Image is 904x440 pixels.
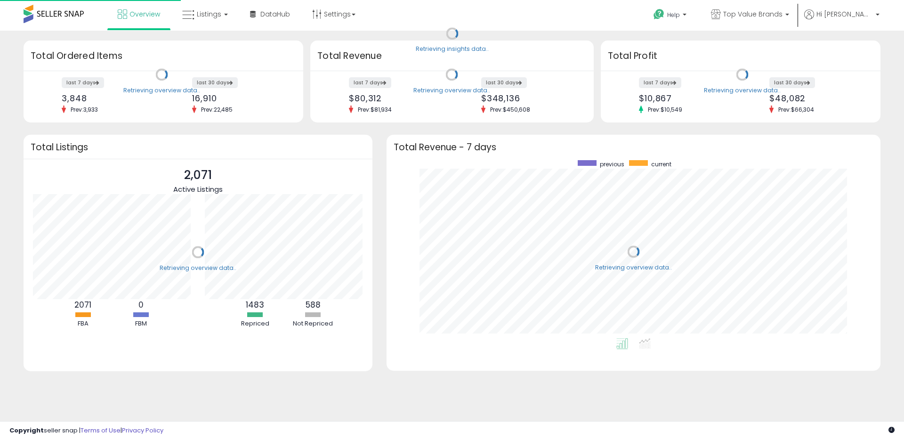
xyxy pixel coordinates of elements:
span: Top Value Brands [723,9,783,19]
span: Overview [129,9,160,19]
i: Get Help [653,8,665,20]
div: Retrieving overview data.. [595,263,672,272]
a: Help [646,1,696,31]
div: Retrieving overview data.. [160,264,236,272]
div: Retrieving overview data.. [123,86,200,95]
a: Hi [PERSON_NAME] [804,9,880,31]
div: Retrieving overview data.. [413,86,490,95]
span: DataHub [260,9,290,19]
span: Listings [197,9,221,19]
span: Help [667,11,680,19]
span: Hi [PERSON_NAME] [816,9,873,19]
div: Retrieving overview data.. [704,86,781,95]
